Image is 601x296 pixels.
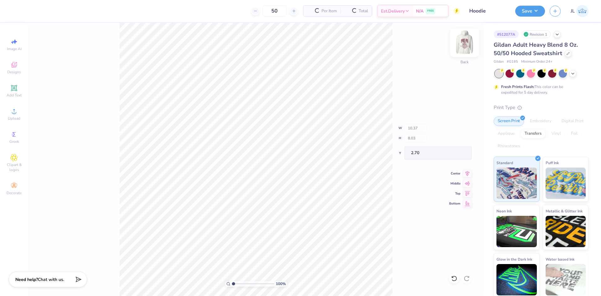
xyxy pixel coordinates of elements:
span: Center [449,171,460,176]
div: Back [460,59,469,65]
span: Metallic & Glitter Ink [546,208,583,214]
span: 100 % [276,281,286,287]
input: Untitled Design [465,5,511,17]
img: Glow in the Dark Ink [496,264,537,295]
input: – – [262,5,287,17]
span: Clipart & logos [3,162,25,172]
span: Top [449,191,460,196]
span: Glow in the Dark Ink [496,256,532,262]
span: Puff Ink [546,159,559,166]
span: Neon Ink [496,208,512,214]
span: Est. Delivery [381,8,405,14]
div: Rhinestones [494,142,524,151]
span: Middle [449,181,460,186]
span: Water based Ink [546,256,574,262]
img: Water based Ink [546,264,586,295]
strong: Fresh Prints Flash: [501,84,534,89]
button: Save [515,6,545,17]
span: Greek [9,139,19,144]
img: Metallic & Glitter Ink [546,216,586,247]
div: Transfers [521,129,546,138]
span: Designs [7,70,21,75]
div: This color can be expedited for 5 day delivery. [501,84,578,95]
div: Vinyl [547,129,565,138]
img: Standard [496,168,537,199]
span: FREE [427,9,434,13]
img: Neon Ink [496,216,537,247]
span: Total [359,8,368,14]
div: Foil [567,129,582,138]
span: Bottom [449,201,460,206]
img: Jairo Laqui [576,5,588,17]
span: Chat with us. [38,277,64,283]
span: Gildan [494,59,504,65]
span: Standard [496,159,513,166]
a: JL [571,5,588,17]
span: Add Text [7,93,22,98]
span: N/A [416,8,424,14]
div: Embroidery [526,117,556,126]
div: Screen Print [494,117,524,126]
strong: Need help? [15,277,38,283]
div: Revision 1 [522,30,551,38]
span: Decorate [7,190,22,195]
img: Puff Ink [546,168,586,199]
div: Print Type [494,104,588,111]
span: Image AI [7,46,22,51]
span: Upload [8,116,20,121]
img: Back [452,30,477,55]
span: Gildan Adult Heavy Blend 8 Oz. 50/50 Hooded Sweatshirt [494,41,578,57]
div: # 512077A [494,30,519,38]
span: # G185 [507,59,518,65]
span: Per Item [321,8,337,14]
div: Applique [494,129,519,138]
span: Minimum Order: 24 + [521,59,552,65]
span: JL [571,8,575,15]
div: Digital Print [557,117,588,126]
